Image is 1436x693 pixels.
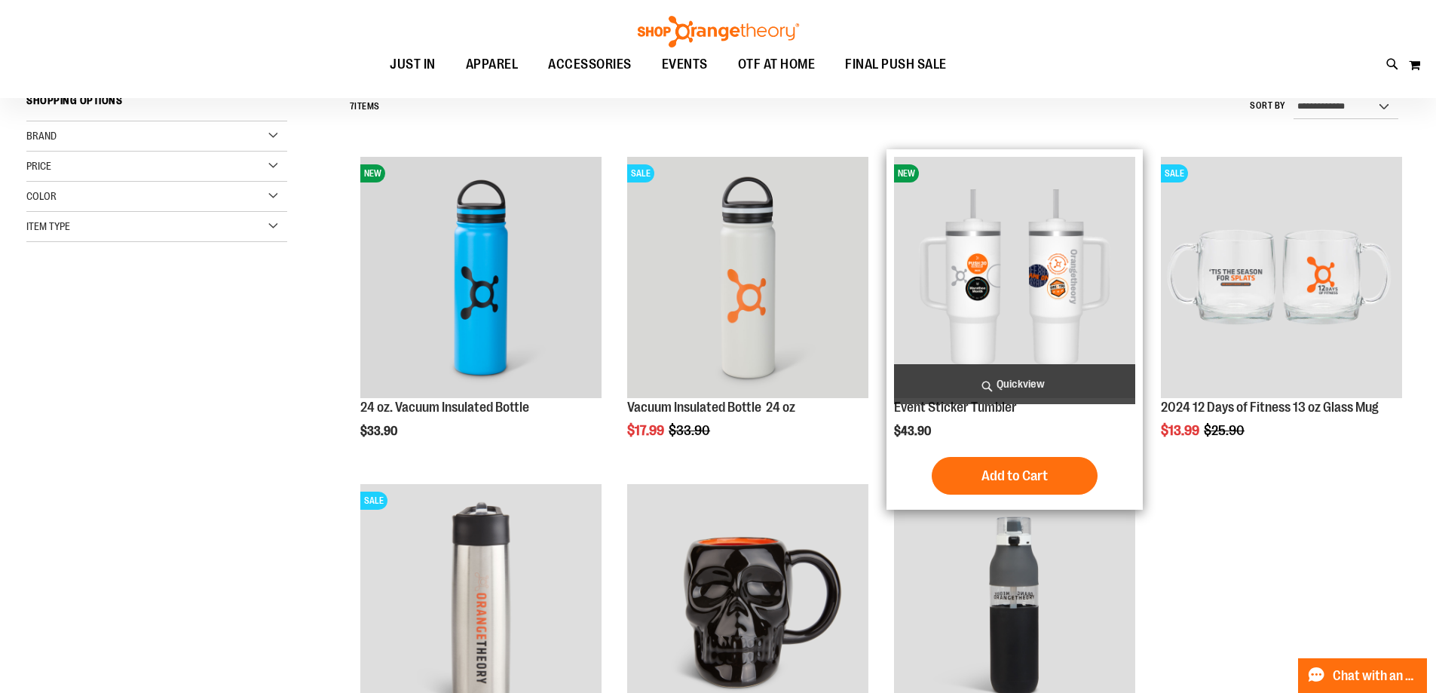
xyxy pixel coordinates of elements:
[360,157,602,400] a: 24 oz. Vacuum Insulated BottleNEW
[1161,423,1202,438] span: $13.99
[1161,400,1379,415] a: 2024 12 Days of Fitness 13 oz Glass Mug
[723,48,831,82] a: OTF AT HOME
[620,149,876,477] div: product
[548,48,632,81] span: ACCESSORIES
[894,425,933,438] span: $43.90
[360,425,400,438] span: $33.90
[932,457,1098,495] button: Add to Cart
[466,48,519,81] span: APPAREL
[26,130,57,142] span: Brand
[981,468,1048,484] span: Add to Cart
[627,157,868,400] a: Vacuum Insulated Bottle 24 ozSALE
[375,48,451,82] a: JUST IN
[360,164,385,182] span: NEW
[738,48,816,81] span: OTF AT HOME
[894,364,1135,404] a: Quickview
[894,164,919,182] span: NEW
[350,95,380,118] h2: Items
[26,220,70,232] span: Item Type
[533,48,647,81] a: ACCESSORIES
[1153,149,1410,477] div: product
[1161,157,1402,400] a: Main image of 2024 12 Days of Fitness 13 oz Glass MugSALE
[360,157,602,398] img: 24 oz. Vacuum Insulated Bottle
[1161,164,1188,182] span: SALE
[627,164,654,182] span: SALE
[1333,669,1418,683] span: Chat with an Expert
[894,400,1017,415] a: Event Sticker Tumbler
[845,48,947,81] span: FINAL PUSH SALE
[1250,100,1286,112] label: Sort By
[894,157,1135,400] a: OTF 40 oz. Sticker TumblerNEW
[627,157,868,398] img: Vacuum Insulated Bottle 24 oz
[635,16,801,48] img: Shop Orangetheory
[886,149,1143,510] div: product
[1298,658,1428,693] button: Chat with an Expert
[1161,157,1402,398] img: Main image of 2024 12 Days of Fitness 13 oz Glass Mug
[662,48,708,81] span: EVENTS
[451,48,534,82] a: APPAREL
[647,48,723,82] a: EVENTS
[830,48,962,82] a: FINAL PUSH SALE
[350,101,355,112] span: 7
[627,423,666,438] span: $17.99
[26,190,57,202] span: Color
[360,400,529,415] a: 24 oz. Vacuum Insulated Bottle
[26,87,287,121] strong: Shopping Options
[26,160,51,172] span: Price
[894,157,1135,398] img: OTF 40 oz. Sticker Tumbler
[353,149,609,477] div: product
[1204,423,1247,438] span: $25.90
[360,492,387,510] span: SALE
[390,48,436,81] span: JUST IN
[669,423,712,438] span: $33.90
[627,400,795,415] a: Vacuum Insulated Bottle 24 oz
